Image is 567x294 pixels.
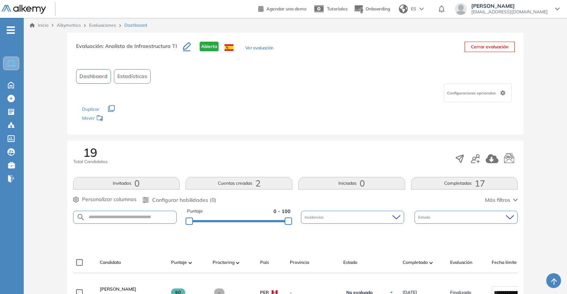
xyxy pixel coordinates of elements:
span: 0 - 100 [273,208,291,215]
span: Incidencias [305,214,325,220]
img: world [399,4,408,13]
span: Más filtros [485,196,510,204]
span: Dashboard [79,72,108,80]
i: - [7,29,15,31]
div: Mover [82,112,156,126]
span: 19 [83,146,97,158]
span: Alkymetrics [57,22,81,28]
button: Invitados0 [73,177,180,190]
a: Evaluaciones [89,22,116,28]
span: Evaluación [450,259,472,266]
span: Provincia [290,259,309,266]
span: Configurar habilidades (0) [152,196,216,204]
span: Agendar una demo [266,6,307,12]
img: SEARCH_ALT [76,213,85,222]
span: Completado [403,259,428,266]
span: Tutoriales [327,6,348,12]
span: [EMAIL_ADDRESS][DOMAIN_NAME] [471,9,548,15]
a: [PERSON_NAME] [100,286,165,293]
span: Estado [418,214,432,220]
div: Configuraciones opcionales [444,84,512,102]
span: : Analista de Infraestructura TI [102,43,177,49]
button: Dashboard [76,69,111,84]
span: Total Candidatos [73,158,108,165]
img: Logo [1,5,46,14]
button: Cerrar evaluación [465,42,515,52]
span: Onboarding [366,6,390,12]
span: [PERSON_NAME] [100,286,136,292]
span: Estadísticas [117,72,147,80]
button: Estadísticas [114,69,151,84]
button: Configurar habilidades (0) [142,196,216,204]
button: Personalizar columnas [73,196,137,203]
span: Configuraciones opcionales [447,90,497,96]
span: Candidato [100,259,121,266]
img: arrow [419,7,424,10]
img: ESP [224,44,233,51]
span: Fecha límite [492,259,517,266]
button: Ver evaluación [245,45,273,52]
span: País [260,259,269,266]
button: Más filtros [485,196,518,204]
span: Abierta [200,42,219,51]
img: [missing "en.ARROW_ALT" translation] [189,262,192,264]
button: Iniciadas0 [298,177,405,190]
a: Agendar una demo [258,4,307,13]
span: ES [411,6,416,12]
span: Dashboard [124,22,147,29]
button: Onboarding [354,1,390,17]
img: [missing "en.ARROW_ALT" translation] [236,262,240,264]
span: Puntaje [187,208,203,215]
span: Puntaje [171,259,187,266]
img: [missing "en.ARROW_ALT" translation] [429,262,433,264]
span: [PERSON_NAME] [471,3,548,9]
button: Cuentas creadas2 [186,177,292,190]
button: Completadas17 [411,177,518,190]
span: Duplicar [82,106,99,112]
h3: Evaluación [76,42,183,57]
a: Inicio [30,22,49,29]
span: Personalizar columnas [82,196,137,203]
span: Estado [343,259,357,266]
span: Proctoring [213,259,235,266]
div: Incidencias [301,211,404,224]
div: Estado [414,211,518,224]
